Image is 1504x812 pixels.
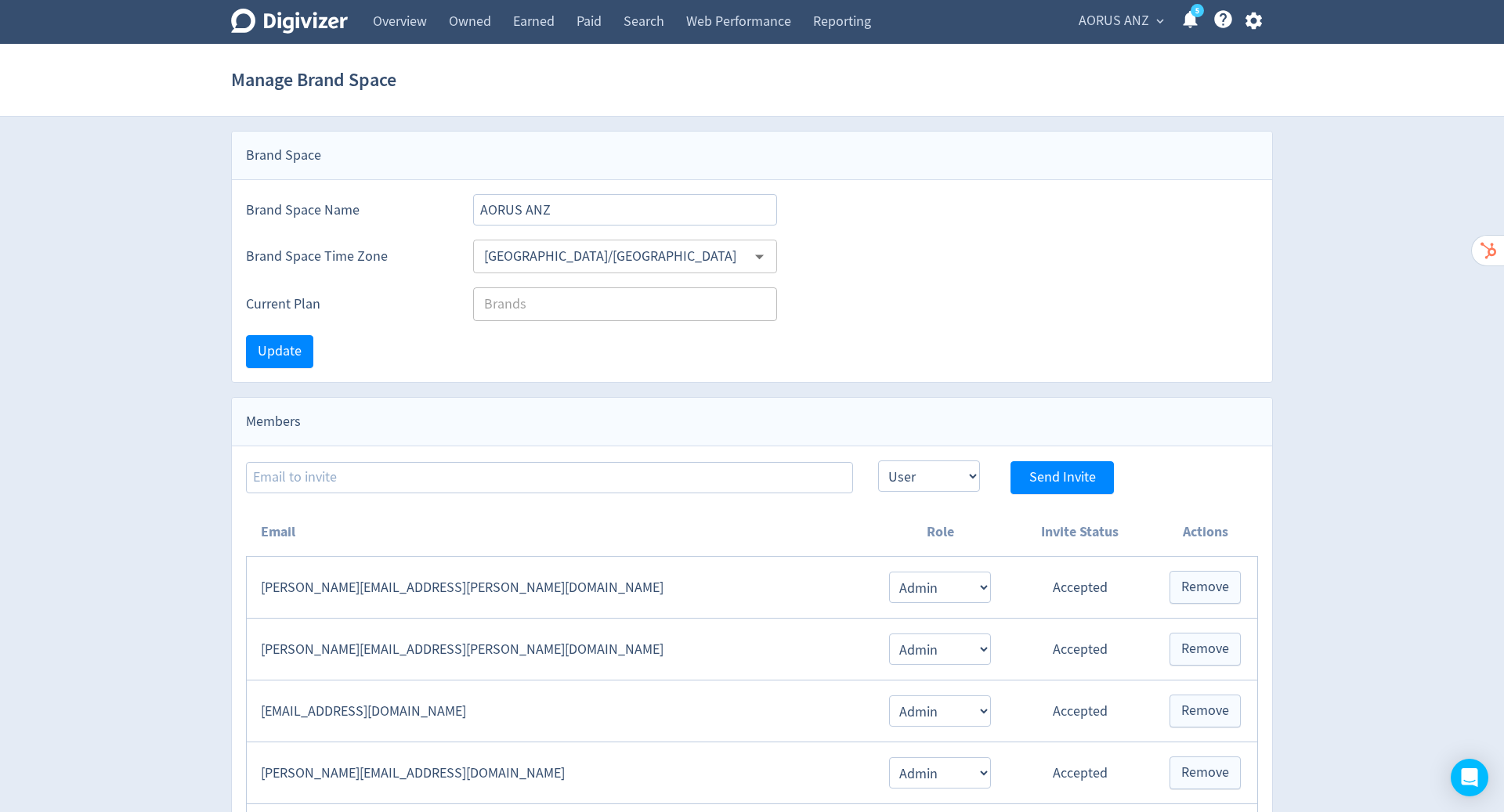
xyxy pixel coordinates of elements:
div: Members [232,398,1272,446]
td: Accepted [1007,680,1153,742]
th: Email [247,508,873,557]
td: Accepted [1007,742,1153,804]
div: Brand Space [232,132,1272,180]
td: [EMAIL_ADDRESS][DOMAIN_NAME] [247,680,873,742]
h1: Manage Brand Space [231,55,396,105]
input: Brand Space [473,194,777,226]
th: Role [873,508,1007,557]
span: Remove [1181,704,1229,718]
button: Remove [1170,756,1241,789]
button: Remove [1170,633,1241,666]
div: Open Intercom Messenger [1451,759,1488,796]
span: Remove [1181,642,1229,656]
td: [PERSON_NAME][EMAIL_ADDRESS][PERSON_NAME][DOMAIN_NAME] [247,557,873,619]
label: Brand Space Time Zone [246,247,448,266]
a: 5 [1191,4,1204,17]
button: Open [747,244,772,269]
input: Email to invite [246,462,853,493]
input: Select Timezone [478,244,747,269]
button: Remove [1170,695,1241,727]
th: Invite Status [1007,508,1153,557]
td: [PERSON_NAME][EMAIL_ADDRESS][DOMAIN_NAME] [247,742,873,804]
button: Send Invite [1010,461,1114,494]
button: Remove [1170,571,1241,604]
th: Actions [1153,508,1257,557]
span: Update [258,345,302,359]
td: Accepted [1007,619,1153,680]
button: Update [246,335,313,368]
span: Send Invite [1029,471,1096,485]
label: Current Plan [246,294,448,314]
td: Accepted [1007,557,1153,619]
td: [PERSON_NAME][EMAIL_ADDRESS][PERSON_NAME][DOMAIN_NAME] [247,619,873,680]
text: 5 [1195,5,1199,16]
button: AORUS ANZ [1073,9,1168,34]
span: Remove [1181,580,1229,594]
span: Remove [1181,766,1229,780]
label: Brand Space Name [246,200,448,220]
span: expand_more [1153,14,1167,28]
span: AORUS ANZ [1079,9,1149,34]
